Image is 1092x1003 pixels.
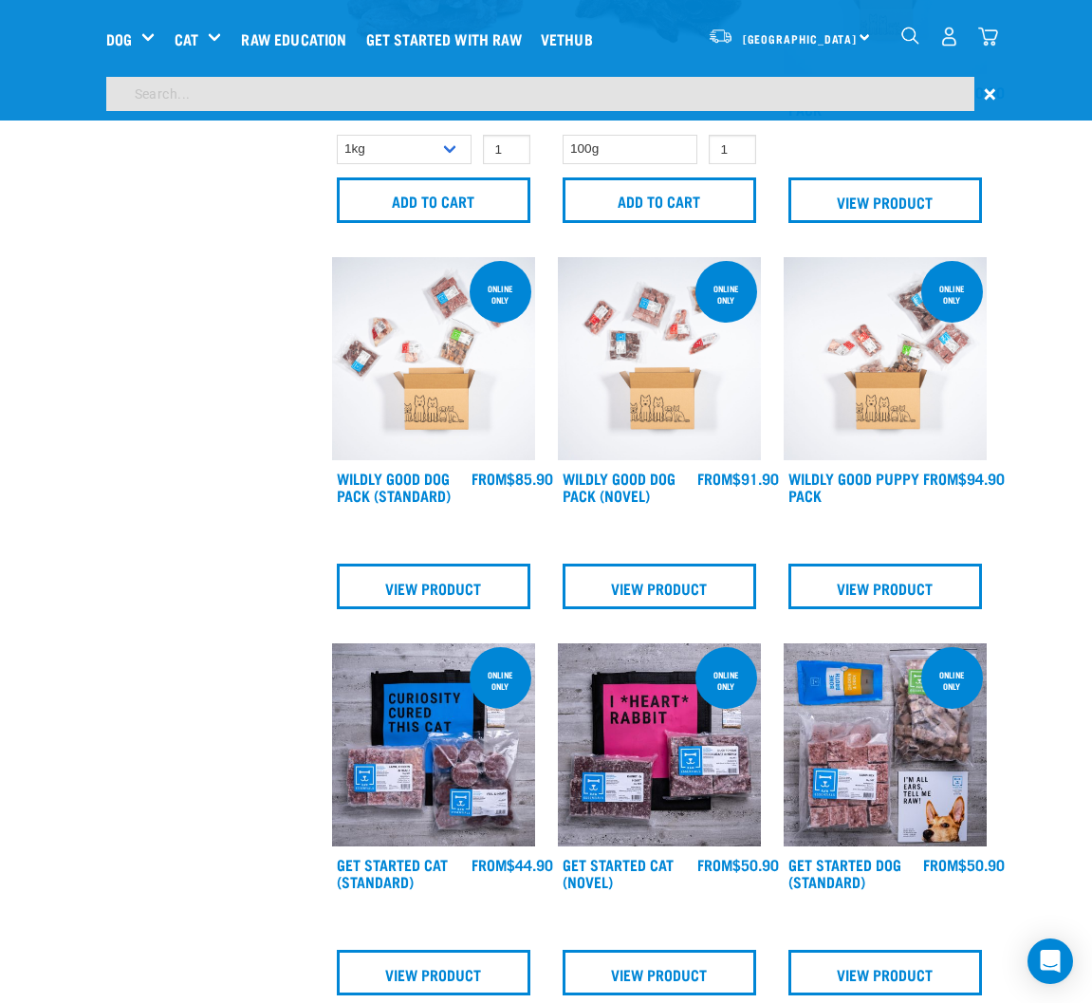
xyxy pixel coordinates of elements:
a: View Product [563,950,756,995]
div: $85.90 [472,470,553,487]
div: online only [695,660,757,700]
img: Dog 0 2sec [332,257,535,460]
span: × [984,77,996,111]
a: Dog [106,28,132,50]
span: FROM [697,474,732,482]
a: Vethub [536,1,607,77]
img: Puppy 0 2sec [784,257,987,460]
input: 1 [709,135,756,164]
div: online only [470,660,531,700]
img: Assortment Of Raw Essential Products For Cats Including, Pink And Black Tote Bag With "I *Heart* ... [558,643,761,846]
div: $50.90 [923,856,1005,873]
input: 1 [483,135,530,164]
a: View Product [788,950,982,995]
div: online only [921,660,983,700]
div: $44.90 [472,856,553,873]
input: Add to cart [337,177,530,223]
div: Open Intercom Messenger [1027,938,1073,984]
img: user.png [939,27,959,46]
span: [GEOGRAPHIC_DATA] [743,35,858,42]
a: Get Started Dog (Standard) [788,860,901,885]
a: Wildly Good Puppy Pack [788,474,919,499]
img: Assortment Of Raw Essential Products For Cats Including, Blue And Black Tote Bag With "Curiosity ... [332,643,535,846]
div: $94.90 [923,470,1005,487]
span: FROM [923,860,958,868]
div: Online Only [695,274,757,314]
div: $50.90 [697,856,779,873]
span: FROM [472,860,507,868]
span: FROM [923,474,958,482]
div: Online Only [921,274,983,314]
a: View Product [337,564,530,609]
a: Cat [175,28,198,50]
a: Get Started Cat (Standard) [337,860,448,885]
img: van-moving.png [708,28,733,45]
img: home-icon@2x.png [978,27,998,46]
div: $91.90 [697,470,779,487]
a: Wildly Good Dog Pack (Standard) [337,474,451,499]
input: Add to cart [563,177,756,223]
a: Get started with Raw [361,1,536,77]
a: View Product [563,564,756,609]
span: FROM [472,474,507,482]
a: Raw Education [236,1,361,77]
a: Get Started Cat (Novel) [563,860,674,885]
span: FROM [697,860,732,868]
a: View Product [788,177,982,223]
img: NSP Dog Standard Update [784,643,987,846]
img: home-icon-1@2x.png [901,27,919,45]
div: Online Only [470,274,531,314]
a: View Product [788,564,982,609]
img: Dog Novel 0 2sec [558,257,761,460]
a: View Product [337,950,530,995]
a: Wildly Good Dog Pack (Novel) [563,474,676,499]
input: Search... [106,77,974,111]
